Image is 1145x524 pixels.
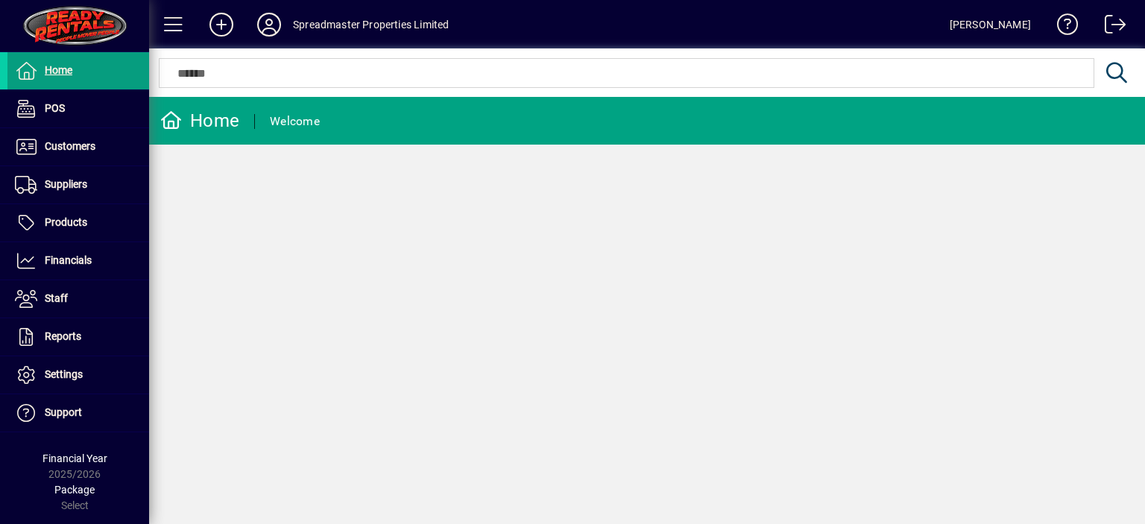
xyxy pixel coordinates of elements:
span: Financial Year [42,452,107,464]
a: Reports [7,318,149,356]
a: Support [7,394,149,432]
span: Support [45,406,82,418]
span: Products [45,216,87,228]
a: Knowledge Base [1046,3,1079,51]
span: Package [54,484,95,496]
div: Home [160,109,239,133]
span: Settings [45,368,83,380]
a: Financials [7,242,149,280]
span: Financials [45,254,92,266]
span: Staff [45,292,68,304]
span: Customers [45,140,95,152]
a: Logout [1094,3,1126,51]
span: Home [45,64,72,76]
a: Settings [7,356,149,394]
span: Suppliers [45,178,87,190]
a: Customers [7,128,149,165]
div: Spreadmaster Properties Limited [293,13,449,37]
div: Welcome [270,110,320,133]
div: [PERSON_NAME] [950,13,1031,37]
a: POS [7,90,149,127]
a: Staff [7,280,149,318]
a: Suppliers [7,166,149,203]
span: Reports [45,330,81,342]
button: Profile [245,11,293,38]
a: Products [7,204,149,242]
span: POS [45,102,65,114]
button: Add [198,11,245,38]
